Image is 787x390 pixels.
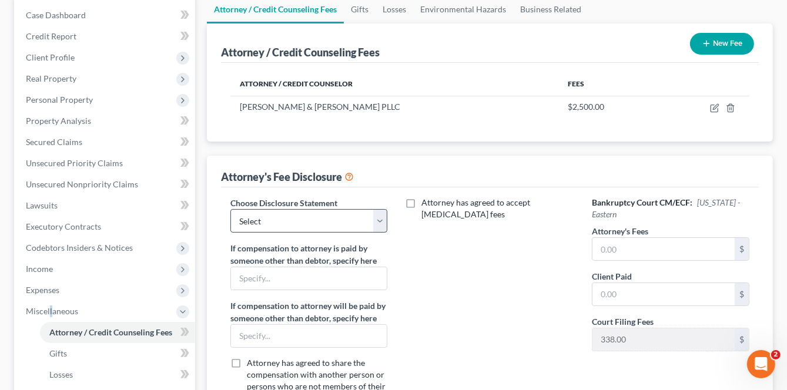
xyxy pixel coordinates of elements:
[568,102,605,112] span: $2,500.00
[592,270,632,283] label: Client Paid
[16,153,195,174] a: Unsecured Priority Claims
[40,364,195,385] a: Losses
[735,283,749,305] div: $
[26,285,59,295] span: Expenses
[16,110,195,132] a: Property Analysis
[16,132,195,153] a: Secured Claims
[16,174,195,195] a: Unsecured Nonpriority Claims
[592,197,749,220] h6: Bankruptcy Court CM/ECF:
[735,328,749,351] div: $
[16,195,195,216] a: Lawsuits
[40,343,195,364] a: Gifts
[26,264,53,274] span: Income
[26,200,58,210] span: Lawsuits
[230,242,388,267] label: If compensation to attorney is paid by someone other than debtor, specify here
[592,315,654,328] label: Court Filing Fees
[26,95,93,105] span: Personal Property
[421,197,530,219] span: Attorney has agreed to accept [MEDICAL_DATA] fees
[16,26,195,47] a: Credit Report
[240,79,353,88] span: Attorney / Credit Counselor
[231,267,387,290] input: Specify...
[568,79,585,88] span: Fees
[592,283,735,305] input: 0.00
[747,350,775,378] iframe: Intercom live chat
[231,325,387,347] input: Specify...
[592,328,735,351] input: 0.00
[221,45,380,59] div: Attorney / Credit Counseling Fees
[771,350,781,359] span: 2
[16,216,195,237] a: Executory Contracts
[26,158,123,168] span: Unsecured Priority Claims
[26,52,75,62] span: Client Profile
[230,300,388,324] label: If compensation to attorney will be paid by someone other than debtor, specify here
[735,238,749,260] div: $
[49,327,172,337] span: Attorney / Credit Counseling Fees
[49,369,73,379] span: Losses
[26,137,82,147] span: Secured Claims
[26,31,76,41] span: Credit Report
[221,170,354,184] div: Attorney's Fee Disclosure
[592,225,648,237] label: Attorney's Fees
[230,197,337,209] label: Choose Disclosure Statement
[26,10,86,20] span: Case Dashboard
[26,73,76,83] span: Real Property
[26,179,138,189] span: Unsecured Nonpriority Claims
[592,238,735,260] input: 0.00
[40,322,195,343] a: Attorney / Credit Counseling Fees
[49,348,67,358] span: Gifts
[26,221,101,231] span: Executory Contracts
[26,243,133,253] span: Codebtors Insiders & Notices
[26,306,78,316] span: Miscellaneous
[240,102,400,112] span: [PERSON_NAME] & [PERSON_NAME] PLLC
[690,33,754,55] button: New Fee
[16,5,195,26] a: Case Dashboard
[26,116,91,126] span: Property Analysis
